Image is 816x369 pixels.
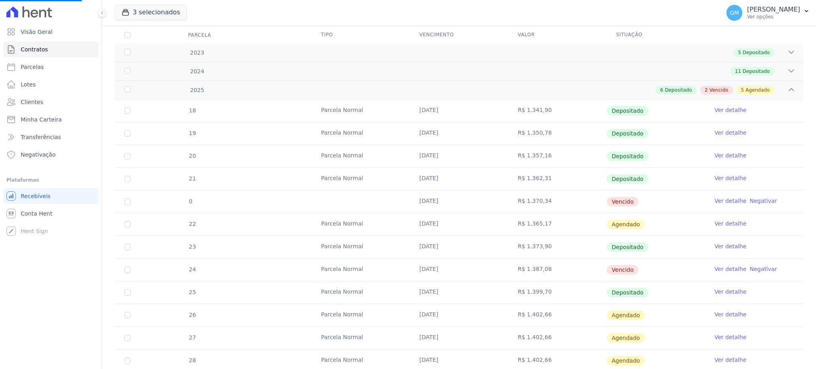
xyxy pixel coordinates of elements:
a: Lotes [3,77,98,92]
td: R$ 1.387,08 [508,259,606,281]
div: Parcela [178,27,221,43]
a: Transferências [3,129,98,145]
td: Parcela Normal [312,259,410,281]
td: [DATE] [410,236,508,258]
span: Depositado [607,242,648,252]
td: Parcela Normal [312,168,410,190]
span: 27 [188,334,196,341]
span: 19 [188,130,196,136]
span: Agendado [607,333,645,343]
td: R$ 1.365,17 [508,213,606,236]
a: Recebíveis [3,188,98,204]
span: Vencido [709,86,728,94]
span: Conta Hent [21,210,52,218]
a: Minha Carteira [3,112,98,128]
td: Parcela Normal [312,236,410,258]
p: [PERSON_NAME] [747,6,800,14]
span: Visão Geral [21,28,53,36]
span: Depositado [607,288,648,297]
span: 24 [188,266,196,273]
input: default [124,357,131,364]
td: [DATE] [410,327,508,349]
span: Recebíveis [21,192,51,200]
th: Vencimento [410,27,508,43]
input: default [124,198,131,205]
th: Valor [508,27,606,43]
td: R$ 1.402,66 [508,304,606,326]
input: Só é possível selecionar pagamentos em aberto [124,289,131,296]
a: Ver detalhe [714,106,746,114]
a: Ver detalhe [714,310,746,318]
span: Agendado [607,220,645,229]
a: Ver detalhe [714,151,746,159]
span: Negativação [21,151,56,159]
td: R$ 1.373,90 [508,236,606,258]
span: Vencido [607,197,638,206]
td: R$ 1.370,34 [508,190,606,213]
span: Parcelas [21,63,44,71]
span: 2 [705,86,708,94]
span: Lotes [21,80,36,88]
span: 21 [188,175,196,182]
td: Parcela Normal [312,304,410,326]
th: Situação [606,27,705,43]
td: Parcela Normal [312,281,410,304]
input: default [124,335,131,341]
span: 2024 [190,67,204,76]
td: R$ 1.402,66 [508,327,606,349]
td: Parcela Normal [312,100,410,122]
span: 0 [188,198,192,204]
td: [DATE] [410,259,508,281]
span: 18 [188,107,196,114]
span: 26 [188,312,196,318]
a: Ver detalhe [714,333,746,341]
a: Ver detalhe [714,197,746,205]
a: Ver detalhe [714,242,746,250]
input: default [124,221,131,228]
a: Ver detalhe [714,174,746,182]
span: 11 [735,68,741,75]
a: Ver detalhe [714,288,746,296]
span: Depositado [607,106,648,116]
input: Só é possível selecionar pagamentos em aberto [124,108,131,114]
td: [DATE] [410,190,508,213]
span: Agendado [607,310,645,320]
th: Tipo [312,27,410,43]
span: Depositado [607,151,648,161]
span: 2023 [190,49,204,57]
a: Clientes [3,94,98,110]
span: Depositado [607,129,648,138]
a: Contratos [3,41,98,57]
span: 2025 [190,86,204,94]
a: Ver detalhe [714,220,746,228]
input: Só é possível selecionar pagamentos em aberto [124,130,131,137]
span: Depositado [607,174,648,184]
span: Transferências [21,133,61,141]
td: R$ 1.350,78 [508,122,606,145]
td: R$ 1.341,90 [508,100,606,122]
td: [DATE] [410,304,508,326]
td: [DATE] [410,281,508,304]
td: [DATE] [410,145,508,167]
span: GM [730,10,739,16]
td: Parcela Normal [312,122,410,145]
span: Depositado [665,86,692,94]
a: Ver detalhe [714,129,746,137]
td: R$ 1.362,31 [508,168,606,190]
span: Contratos [21,45,48,53]
span: 20 [188,153,196,159]
span: 25 [188,289,196,295]
button: 3 selecionados [115,5,187,20]
span: Clientes [21,98,43,106]
input: Só é possível selecionar pagamentos em aberto [124,244,131,250]
span: 28 [188,357,196,363]
span: 5 [738,49,741,56]
span: Agendado [745,86,770,94]
td: [DATE] [410,213,508,236]
a: Parcelas [3,59,98,75]
span: Minha Carteira [21,116,62,124]
td: R$ 1.399,70 [508,281,606,304]
input: default [124,312,131,318]
span: Depositado [743,68,770,75]
span: Vencido [607,265,638,275]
